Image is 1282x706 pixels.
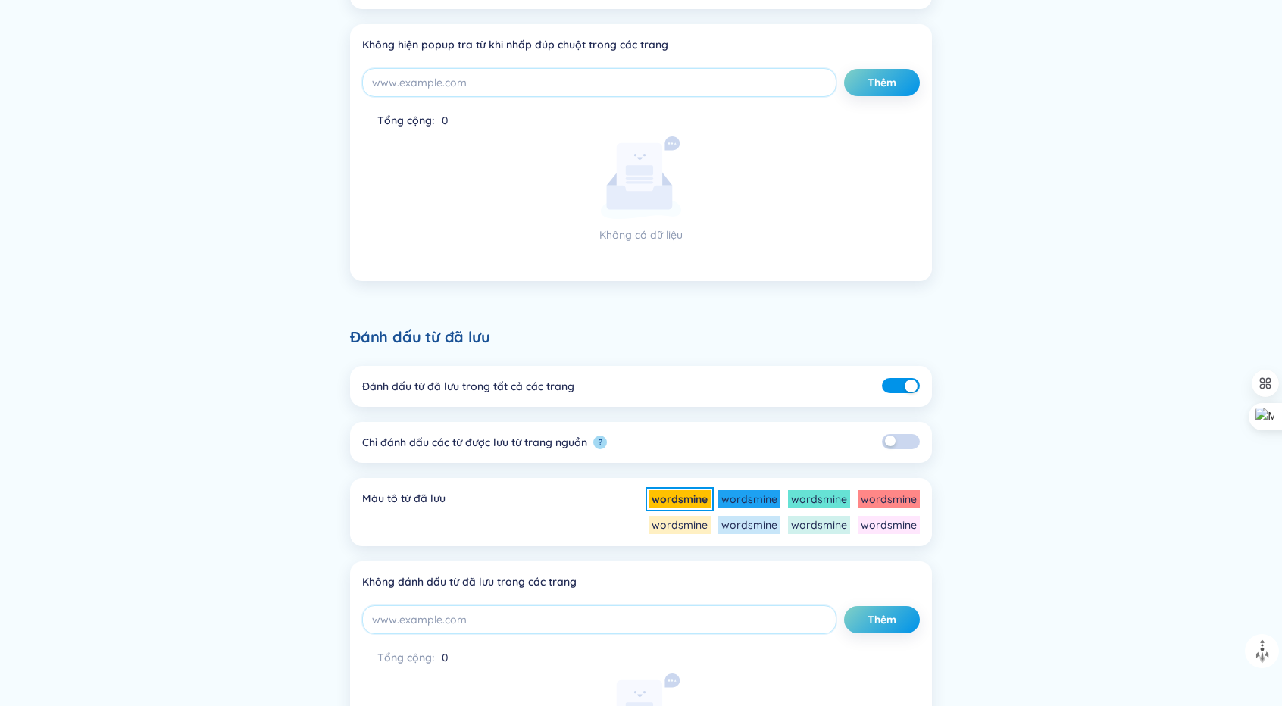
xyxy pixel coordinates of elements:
[362,378,574,395] div: Đánh dấu từ đã lưu trong tất cả các trang
[362,605,836,634] input: www.example.com
[442,651,448,664] span: 0
[442,114,448,127] span: 0
[649,490,711,508] li: wordsmine
[868,612,896,627] span: Thêm
[362,36,920,53] div: Không hiện popup tra từ khi nhấp đúp chuột trong các trang
[593,436,607,449] button: ?
[788,490,850,508] li: wordsmine
[858,490,920,508] li: wordsmine
[718,516,780,534] li: wordsmine
[350,326,932,348] h6: Đánh dấu từ đã lưu
[377,651,434,664] span: Tổng cộng :
[858,516,920,534] li: wordsmine
[362,68,836,97] input: www.example.com
[362,434,587,451] div: Chỉ đánh dấu các từ được lưu từ trang nguồn
[788,516,850,534] li: wordsmine
[377,114,434,127] span: Tổng cộng :
[433,226,849,243] p: Không có dữ liệu
[844,69,920,96] button: Thêm
[362,573,920,590] div: Không đánh dấu từ đã lưu trong các trang
[649,516,711,534] li: wordsmine
[718,490,780,508] li: wordsmine
[1250,639,1274,664] img: to top
[844,606,920,633] button: Thêm
[868,75,896,90] span: Thêm
[362,490,446,534] div: Màu tô từ đã lưu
